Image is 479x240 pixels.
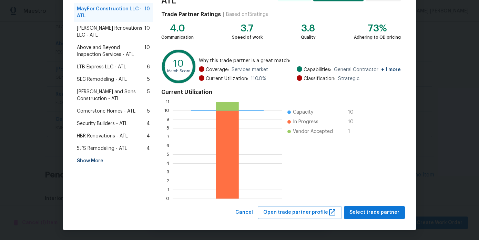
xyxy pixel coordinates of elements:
text: 8 [166,126,169,130]
span: 110.0 % [251,75,266,82]
text: 9 [166,117,169,122]
div: Based on 15 ratings [226,11,268,18]
span: Strategic [338,75,359,82]
span: 5 [147,108,150,115]
text: 6 [166,144,169,148]
span: Cornerstone Homes - ATL [77,108,135,115]
div: Show More [74,155,153,167]
span: 10 [348,118,359,125]
span: Capacity [293,109,313,116]
span: 10 [348,109,359,116]
span: + 1 more [381,67,401,72]
span: 4 [146,133,150,140]
text: 0 [166,196,169,201]
text: 4 [166,161,169,165]
span: 5 [147,76,150,83]
text: 11 [166,100,169,104]
text: Match Score [167,69,190,73]
span: SEC Remodeling - ATL [77,76,127,83]
span: Security Builders - ATL [77,120,128,127]
div: 3.8 [301,25,316,32]
span: Current Utilization: [206,75,248,82]
text: 10 [164,108,169,113]
span: MayFor Construction LLC - ATL [77,6,144,19]
text: 7 [167,135,169,139]
span: LTB Express LLC - ATL [77,64,126,70]
span: 6 [147,64,150,70]
span: Classification: [304,75,335,82]
span: Services market [232,66,268,73]
span: Open trade partner profile [263,208,336,217]
span: Cancel [235,208,253,217]
span: 4 [146,145,150,152]
div: Communication [161,34,194,41]
span: Why this trade partner is a great match: [199,57,401,64]
div: 4.0 [161,25,194,32]
h4: Trade Partner Ratings [161,11,221,18]
text: 1 [167,188,169,192]
text: 5 [167,152,169,156]
span: 1 [348,128,359,135]
text: 3 [167,170,169,174]
button: Select trade partner [344,206,405,219]
div: Adhering to OD pricing [354,34,401,41]
span: [PERSON_NAME] and Sons Construction - ATL [77,88,147,102]
div: 73% [354,25,401,32]
span: General Contractor [334,66,401,73]
span: 5J’S Remodeling - ATL [77,145,127,152]
div: Speed of work [232,34,263,41]
span: 5 [147,88,150,102]
span: 4 [146,120,150,127]
span: In Progress [293,118,318,125]
button: Cancel [233,206,256,219]
span: Capabilities: [304,66,331,73]
span: Select trade partner [349,208,399,217]
span: HBR Renovations - ATL [77,133,128,140]
button: Open trade partner profile [258,206,342,219]
span: [PERSON_NAME] Renovations LLC - ATL [77,25,144,39]
span: Above and Beyond Inspection Services - ATL [77,44,144,58]
span: 10 [144,44,150,58]
span: Vendor Accepted [293,128,333,135]
span: 10 [144,25,150,39]
h4: Current Utilization [161,89,401,96]
span: 10 [144,6,150,19]
span: Coverage: [206,66,229,73]
text: 10 [173,59,184,68]
div: 3.7 [232,25,263,32]
div: Quality [301,34,316,41]
div: | [221,11,226,18]
text: 2 [167,179,169,183]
